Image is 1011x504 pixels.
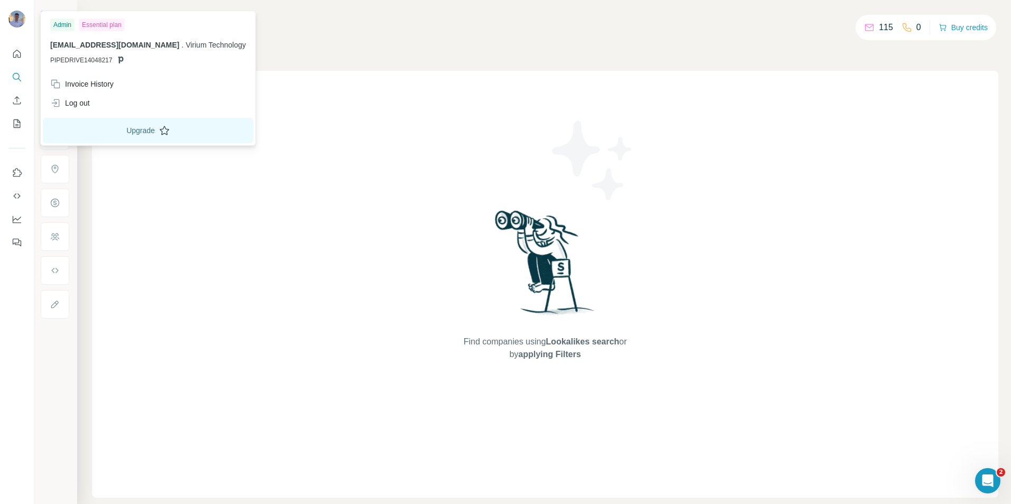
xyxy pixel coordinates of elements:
[916,21,921,34] p: 0
[50,41,179,49] span: [EMAIL_ADDRESS][DOMAIN_NAME]
[79,18,125,31] div: Essential plan
[92,13,998,27] h4: Search
[975,468,1000,493] iframe: Intercom live chat
[8,114,25,133] button: My lists
[8,233,25,252] button: Feedback
[8,163,25,182] button: Use Surfe on LinkedIn
[8,11,25,27] img: Avatar
[181,41,183,49] span: .
[50,79,114,89] div: Invoice History
[50,55,112,65] span: PIPEDRIVE14048217
[8,44,25,63] button: Quick start
[50,98,90,108] div: Log out
[490,208,600,325] img: Surfe Illustration - Woman searching with binoculars
[50,18,75,31] div: Admin
[545,113,640,208] img: Surfe Illustration - Stars
[939,20,988,35] button: Buy credits
[879,21,893,34] p: 115
[8,210,25,229] button: Dashboard
[8,91,25,110] button: Enrich CSV
[997,468,1005,477] span: 2
[546,337,619,346] span: Lookalikes search
[43,118,253,143] button: Upgrade
[8,68,25,87] button: Search
[518,350,581,359] span: applying Filters
[461,335,630,361] span: Find companies using or by
[8,186,25,206] button: Use Surfe API
[33,6,76,22] button: Show
[186,41,246,49] span: Virium Technology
